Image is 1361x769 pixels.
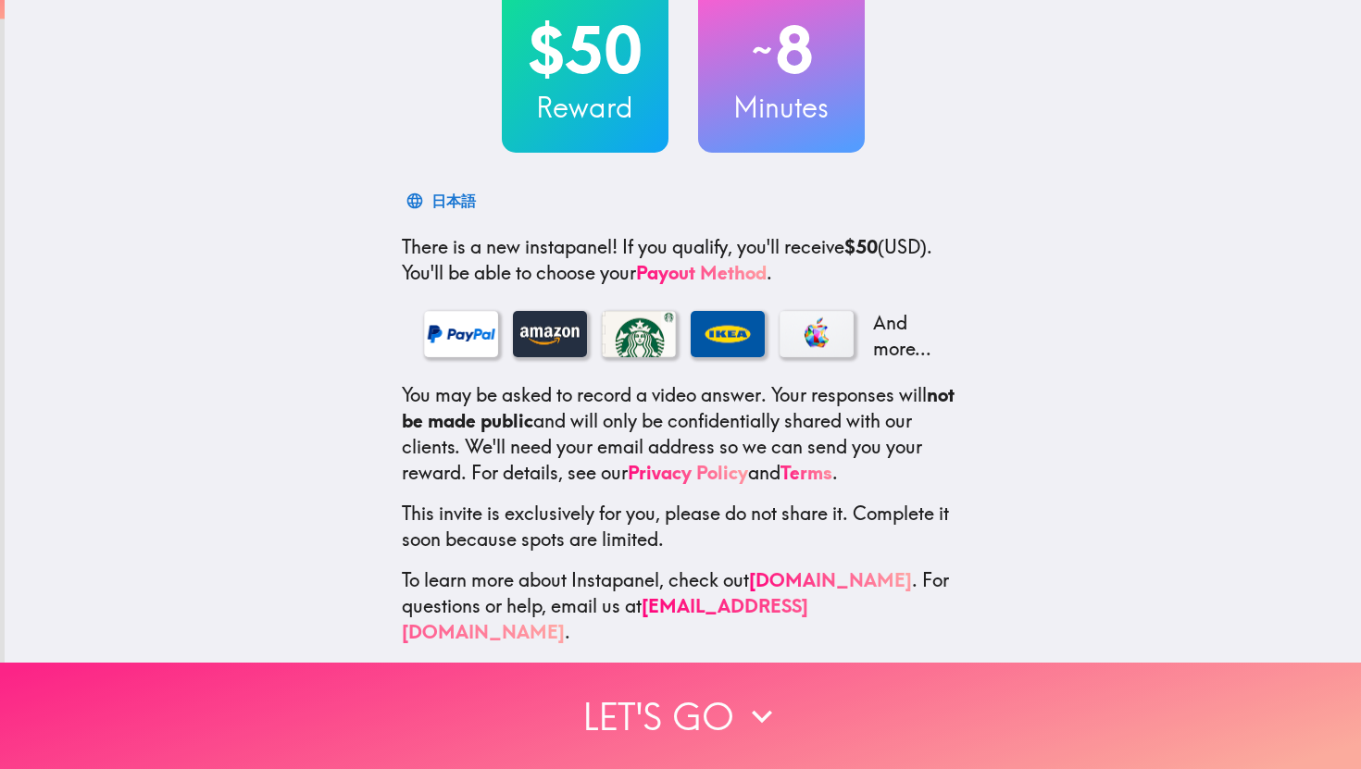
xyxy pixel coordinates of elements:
[698,88,865,127] h3: Minutes
[402,501,965,552] p: This invite is exclusively for you, please do not share it. Complete it soon because spots are li...
[698,12,865,88] h2: 8
[402,383,955,432] b: not be made public
[502,88,668,127] h3: Reward
[749,22,775,78] span: ~
[402,382,965,486] p: You may be asked to record a video answer. Your responses will and will only be confidentially sh...
[402,594,808,643] a: [EMAIL_ADDRESS][DOMAIN_NAME]
[868,310,943,362] p: And more...
[628,461,748,484] a: Privacy Policy
[431,188,476,214] div: 日本語
[780,461,832,484] a: Terms
[502,12,668,88] h2: $50
[402,182,483,219] button: 日本語
[844,235,878,258] b: $50
[749,568,912,591] a: [DOMAIN_NAME]
[402,234,965,286] p: If you qualify, you'll receive (USD) . You'll be able to choose your .
[402,567,965,645] p: To learn more about Instapanel, check out . For questions or help, email us at .
[636,261,767,284] a: Payout Method
[402,235,618,258] span: There is a new instapanel!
